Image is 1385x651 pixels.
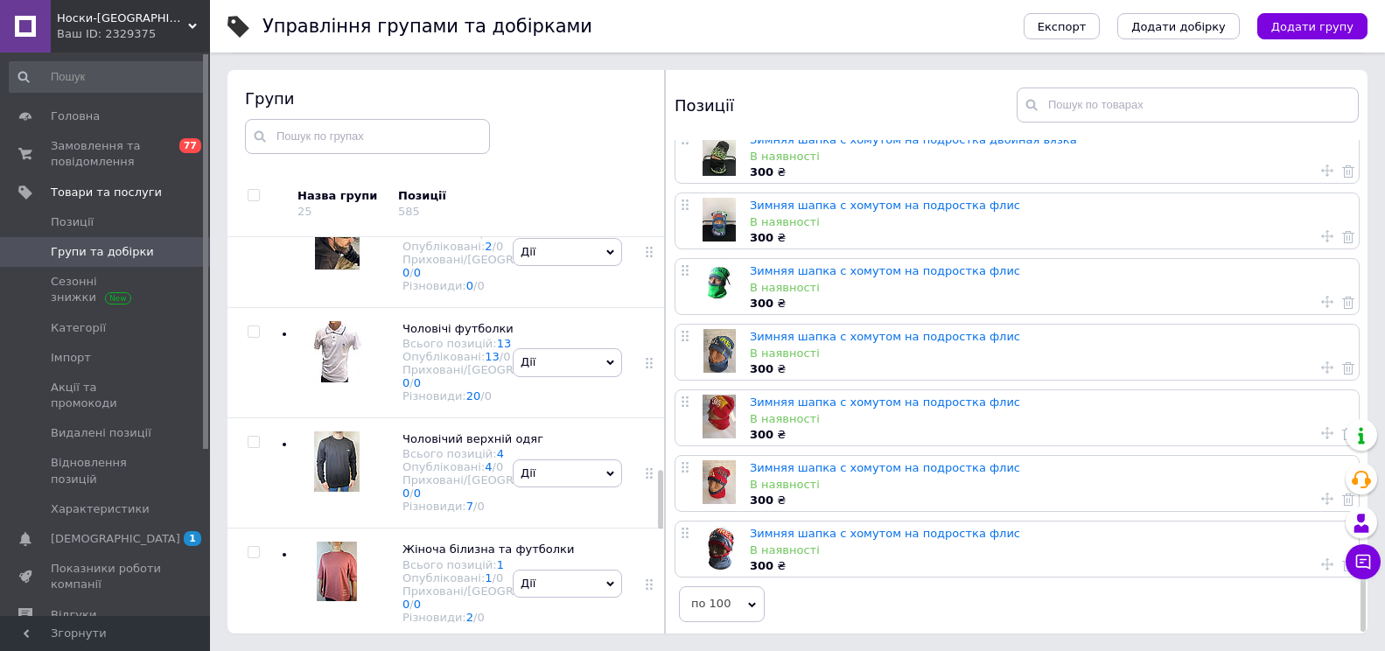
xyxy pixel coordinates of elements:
[402,432,543,445] span: Чоловічий верхній одяг
[750,280,1350,296] div: В наявності
[51,350,91,366] span: Імпорт
[402,322,514,335] span: Чоловічі футболки
[750,214,1350,230] div: В наявності
[473,500,485,513] span: /
[409,486,421,500] span: /
[1342,556,1354,572] a: Видалити товар
[750,559,773,572] b: 300
[51,138,162,170] span: Замовлення та повідомлення
[497,558,504,571] a: 1
[306,321,367,382] img: Чоловічі футболки
[402,279,591,292] div: Різновиди:
[409,266,421,279] span: /
[675,87,1017,122] div: Позиції
[9,61,206,93] input: Пошук
[402,266,409,279] a: 0
[1131,20,1226,33] span: Додати добірку
[297,188,385,204] div: Назва групи
[402,447,591,460] div: Всього позицій:
[314,431,360,492] img: Чоловічий верхній одяг
[497,337,512,350] a: 13
[750,493,773,507] b: 300
[466,279,473,292] a: 0
[750,199,1020,212] a: Зимняя шапка с хомутом на подростка флис
[485,350,500,363] a: 13
[402,611,591,624] div: Різновиди:
[679,586,765,621] span: по 100
[750,297,773,310] b: 300
[1342,491,1354,507] a: Видалити товар
[750,558,1350,574] div: ₴
[317,542,357,601] img: Жіноча білизна та футболки
[409,376,421,389] span: /
[1271,20,1354,33] span: Додати групу
[503,350,510,363] div: 0
[51,274,162,305] span: Сезонні знижки
[750,461,1020,474] a: Зимняя шапка с хомутом на подростка флис
[315,210,360,269] img: Військова панама
[750,427,1350,443] div: ₴
[750,296,1350,311] div: ₴
[496,571,503,584] div: 0
[477,611,484,624] div: 0
[402,473,591,500] div: Приховані/[GEOGRAPHIC_DATA]:
[477,279,484,292] div: 0
[245,119,490,154] input: Пошук по групах
[750,231,773,244] b: 300
[500,350,511,363] span: /
[297,205,312,218] div: 25
[1342,294,1354,310] a: Видалити товар
[750,133,1077,146] a: Зимняя шапка с хомутом на подростка двойная вязка
[409,598,421,611] span: /
[1117,13,1240,39] button: Додати добірку
[750,230,1350,246] div: ₴
[57,10,188,26] span: Носки-Турция
[750,362,773,375] b: 300
[51,501,150,517] span: Характеристики
[51,380,162,411] span: Акції та промокоди
[473,611,485,624] span: /
[750,330,1020,343] a: Зимняя шапка с хомутом на подростка флис
[51,531,180,547] span: [DEMOGRAPHIC_DATA]
[750,493,1350,508] div: ₴
[402,584,591,611] div: Приховані/[GEOGRAPHIC_DATA]:
[402,542,574,556] span: Жіноча білизна та футболки
[750,411,1350,427] div: В наявності
[750,542,1350,558] div: В наявності
[402,350,591,363] div: Опубліковані:
[480,389,492,402] span: /
[750,165,773,178] b: 300
[750,264,1020,277] a: Зимняя шапка с хомутом на подростка флис
[51,244,154,260] span: Групи та добірки
[750,527,1020,540] a: Зимняя шапка с хомутом на подростка флис
[179,138,201,153] span: 77
[750,395,1020,409] a: Зимняя шапка с хомутом на подростка флис
[1342,228,1354,244] a: Видалити товар
[1342,360,1354,375] a: Видалити товар
[398,205,420,218] div: 585
[414,486,421,500] a: 0
[402,598,409,611] a: 0
[496,240,503,253] div: 0
[493,240,504,253] span: /
[51,320,106,336] span: Категорії
[414,266,421,279] a: 0
[497,447,504,460] a: 4
[51,455,162,486] span: Відновлення позицій
[1346,544,1381,579] button: Чат з покупцем
[521,577,535,590] span: Дії
[521,245,535,258] span: Дії
[402,558,591,571] div: Всього позицій:
[51,108,100,124] span: Головна
[51,185,162,200] span: Товари та послуги
[402,376,409,389] a: 0
[1342,163,1354,178] a: Видалити товар
[51,425,151,441] span: Видалені позиції
[485,571,492,584] a: 1
[750,428,773,441] b: 300
[414,376,421,389] a: 0
[402,363,591,389] div: Приховані/[GEOGRAPHIC_DATA]:
[402,571,591,584] div: Опубліковані:
[485,389,492,402] div: 0
[245,87,647,109] div: Групи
